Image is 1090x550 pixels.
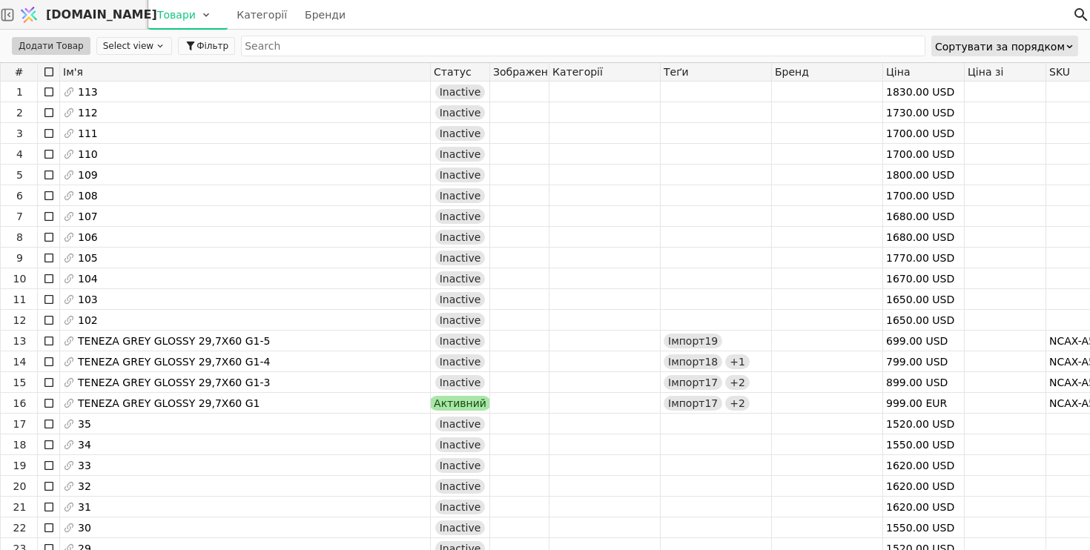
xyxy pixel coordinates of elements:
span: 102 [78,310,98,331]
span: 33 [78,455,91,476]
span: Inactive [440,354,481,369]
span: Inactive [440,251,481,265]
span: 31 [78,497,91,517]
span: TENEZA GREY GLOSSY 29,7X60 G1-3 [78,372,270,393]
span: TENEZA GREY GLOSSY 29,7X60 G1-5 [78,331,270,351]
span: Імпорт19 [668,334,718,348]
img: Logo [18,1,40,29]
div: 1 [2,82,37,102]
div: 19 [2,455,37,476]
div: Сортувати за порядком [935,36,1065,57]
div: 9 [2,248,37,268]
span: Ім'я [63,66,83,78]
div: 8 [2,227,37,248]
span: Inactive [440,147,481,162]
span: Імпорт18 [668,354,718,369]
div: 13 [2,331,37,351]
span: Статус [434,66,472,78]
span: 107 [78,206,98,227]
div: 1670.00 USD [883,268,964,289]
span: Inactive [440,334,481,348]
span: 35 [78,414,91,434]
span: 103 [78,289,98,310]
div: 3 [2,123,37,144]
div: 999.00 EUR [883,393,964,414]
span: TENEZA GREY GLOSSY 29,7X60 G1-4 [78,351,270,372]
span: 32 [78,476,91,497]
div: 21 [2,497,37,517]
div: 1620.00 USD [883,455,964,476]
span: + 2 [730,375,745,390]
span: 111 [78,123,98,144]
span: Inactive [440,292,481,307]
div: 11 [2,289,37,310]
span: Inactive [440,105,481,120]
span: 34 [78,434,91,455]
button: Додати Товар [12,37,90,55]
span: Inactive [440,188,481,203]
span: Inactive [440,458,481,473]
input: Search [241,36,925,56]
div: 1700.00 USD [883,144,964,165]
span: Категорії [552,66,603,78]
span: Ціна зі знижкою [968,66,1046,78]
span: Імпорт17 [668,375,718,390]
div: 5 [2,165,37,185]
div: 16 [2,393,37,414]
span: 105 [78,248,98,268]
div: 699.00 USD [883,331,964,351]
div: 1700.00 USD [883,123,964,144]
div: 1650.00 USD [883,289,964,310]
div: 1550.00 USD [883,434,964,455]
div: 799.00 USD [883,351,964,372]
span: 104 [78,268,98,289]
div: 12 [2,310,37,331]
span: [DOMAIN_NAME] [46,6,157,24]
button: Select view [96,37,172,55]
span: 112 [78,102,98,123]
span: TENEZA GREY GLOSSY 29,7X60 G1 [78,393,260,414]
span: Inactive [440,520,481,535]
div: 1680.00 USD [883,227,964,248]
div: 1700.00 USD [883,185,964,206]
div: 17 [2,414,37,434]
div: 1620.00 USD [883,497,964,517]
span: Імпорт17 [668,396,718,411]
span: 30 [78,517,91,538]
span: 108 [78,185,98,206]
div: 4 [2,144,37,165]
span: Inactive [440,168,481,182]
div: 1730.00 USD [883,102,964,123]
div: 18 [2,434,37,455]
span: Зображення [493,66,549,78]
div: 1650.00 USD [883,310,964,331]
span: Inactive [440,417,481,431]
span: Inactive [440,479,481,494]
div: 1800.00 USD [883,165,964,185]
div: 20 [2,476,37,497]
div: 14 [2,351,37,372]
div: 7 [2,206,37,227]
div: 1550.00 USD [883,517,964,538]
div: 10 [2,268,37,289]
span: Inactive [440,271,481,286]
span: Inactive [440,85,481,99]
span: SKU [1049,66,1070,78]
span: Фільтр [196,39,228,53]
div: 1620.00 USD [883,476,964,497]
span: Inactive [440,500,481,514]
span: 109 [78,165,98,185]
div: # [1,63,38,81]
span: Бренд [775,66,809,78]
div: 1520.00 USD [883,414,964,434]
div: 6 [2,185,37,206]
span: + 1 [730,354,745,369]
button: Фільтр [178,37,235,55]
span: Inactive [440,313,481,328]
span: Ціна [886,66,911,78]
span: Inactive [440,375,481,390]
span: Активний [434,396,486,411]
div: 899.00 USD [883,372,964,393]
a: [DOMAIN_NAME] [15,1,148,29]
span: 110 [78,144,98,165]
